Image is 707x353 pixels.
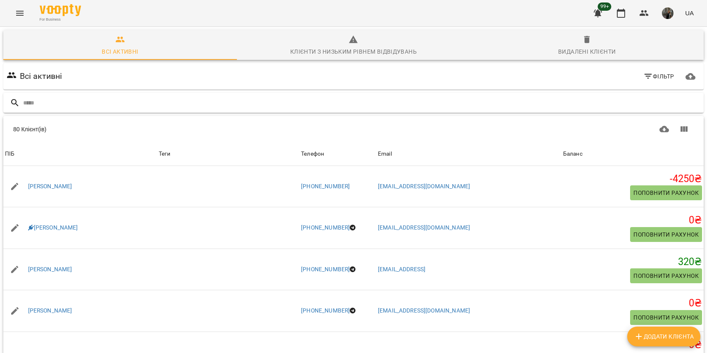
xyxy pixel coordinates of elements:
[558,47,616,57] div: Видалені клієнти
[563,149,583,159] div: Баланс
[633,188,699,198] span: Поповнити рахунок
[563,173,702,185] h5: -4250 ₴
[563,339,702,351] h5: 0 ₴
[301,266,350,272] a: [PHONE_NUMBER]
[378,307,470,314] a: [EMAIL_ADDRESS][DOMAIN_NAME]
[378,183,470,190] a: [EMAIL_ADDRESS][DOMAIN_NAME]
[28,307,72,315] a: [PERSON_NAME]
[301,149,324,159] div: Телефон
[28,265,72,274] a: [PERSON_NAME]
[290,47,417,57] div: Клієнти з низьким рівнем відвідувань
[630,268,702,283] button: Поповнити рахунок
[28,224,78,232] a: [PERSON_NAME]
[301,149,324,159] div: Sort
[5,149,14,159] div: ПІБ
[40,17,81,22] span: For Business
[28,182,72,191] a: [PERSON_NAME]
[5,149,155,159] span: ПІБ
[3,116,704,142] div: Table Toolbar
[102,47,138,57] div: Всі активні
[378,266,425,272] a: [EMAIL_ADDRESS]
[563,149,702,159] span: Баланс
[654,119,674,139] button: Завантажити CSV
[378,149,560,159] span: Email
[662,7,674,19] img: 331913643cd58b990721623a0d187df0.png
[633,313,699,322] span: Поповнити рахунок
[630,227,702,242] button: Поповнити рахунок
[627,327,700,346] button: Додати клієнта
[301,224,350,231] a: [PHONE_NUMBER]
[633,230,699,239] span: Поповнити рахунок
[20,70,62,83] h6: Всі активні
[159,149,298,159] div: Теги
[598,2,611,11] span: 99+
[378,149,392,159] div: Email
[13,125,350,133] div: 80 Клієнт(ів)
[301,307,350,314] a: [PHONE_NUMBER]
[563,149,583,159] div: Sort
[685,9,694,17] span: UA
[563,297,702,310] h5: 0 ₴
[633,271,699,281] span: Поповнити рахунок
[301,183,350,190] a: [PHONE_NUMBER]
[630,185,702,200] button: Поповнити рахунок
[563,256,702,268] h5: 320 ₴
[10,3,30,23] button: Menu
[643,71,674,81] span: Фільтр
[40,4,81,16] img: Voopty Logo
[634,332,694,341] span: Додати клієнта
[682,5,697,21] button: UA
[563,214,702,227] h5: 0 ₴
[674,119,694,139] button: Показати колонки
[640,69,678,84] button: Фільтр
[630,310,702,325] button: Поповнити рахунок
[5,149,14,159] div: Sort
[378,224,470,231] a: [EMAIL_ADDRESS][DOMAIN_NAME]
[301,149,375,159] span: Телефон
[378,149,392,159] div: Sort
